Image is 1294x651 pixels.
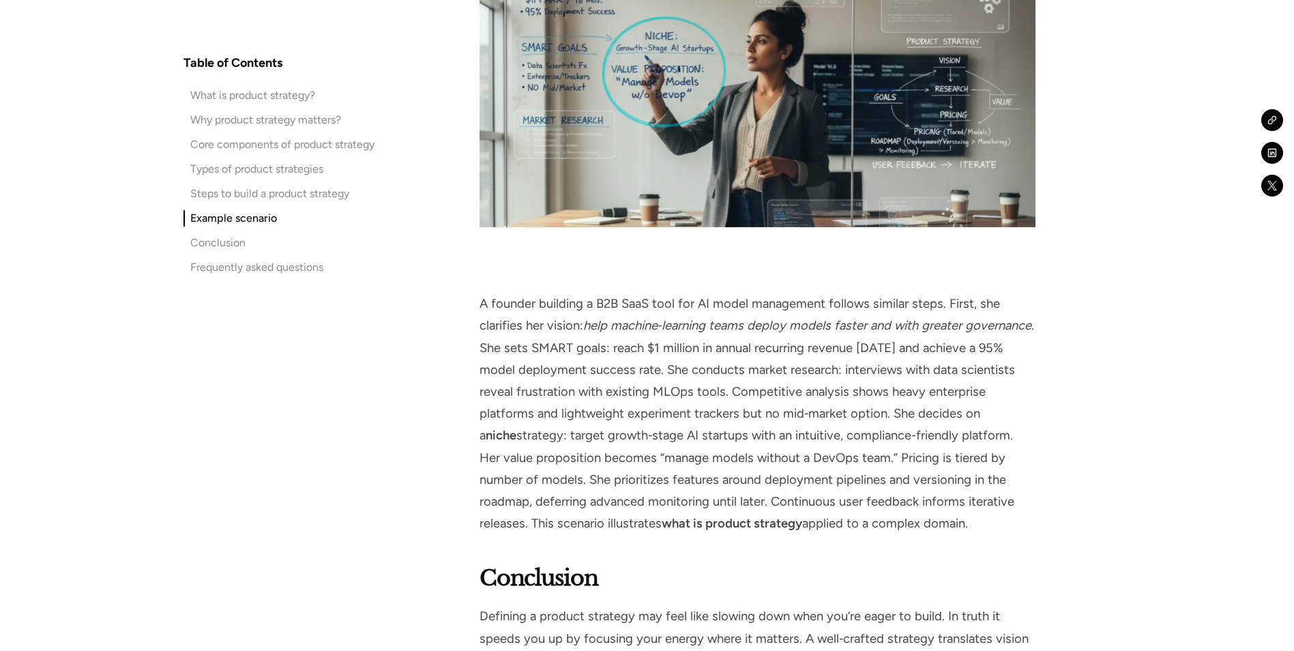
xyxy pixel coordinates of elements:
[190,87,315,104] div: What is product strategy?
[183,136,374,153] a: Core components of product strategy
[183,112,374,128] a: Why product strategy matters?
[190,186,349,202] div: Steps to build a product strategy
[183,186,374,202] a: Steps to build a product strategy
[183,55,282,71] h4: Table of Contents
[662,516,802,531] strong: what is product strategy
[486,428,516,443] strong: niche
[480,564,598,592] strong: Conclusion
[583,318,1031,333] em: help machine‑learning teams deploy models faster and with greater governance
[190,136,374,153] div: Core components of product strategy
[190,161,323,177] div: Types of product strategies
[183,161,374,177] a: Types of product strategies
[183,259,374,276] a: Frequently asked questions
[480,293,1035,534] p: A founder building a B2B SaaS tool for AI model management follows similar steps. First, she clar...
[190,210,277,227] div: Example scenario
[190,112,341,128] div: Why product strategy matters?
[183,87,374,104] a: What is product strategy?
[190,259,323,276] div: Frequently asked questions
[190,235,246,251] div: Conclusion
[183,235,374,251] a: Conclusion
[183,210,374,227] a: Example scenario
